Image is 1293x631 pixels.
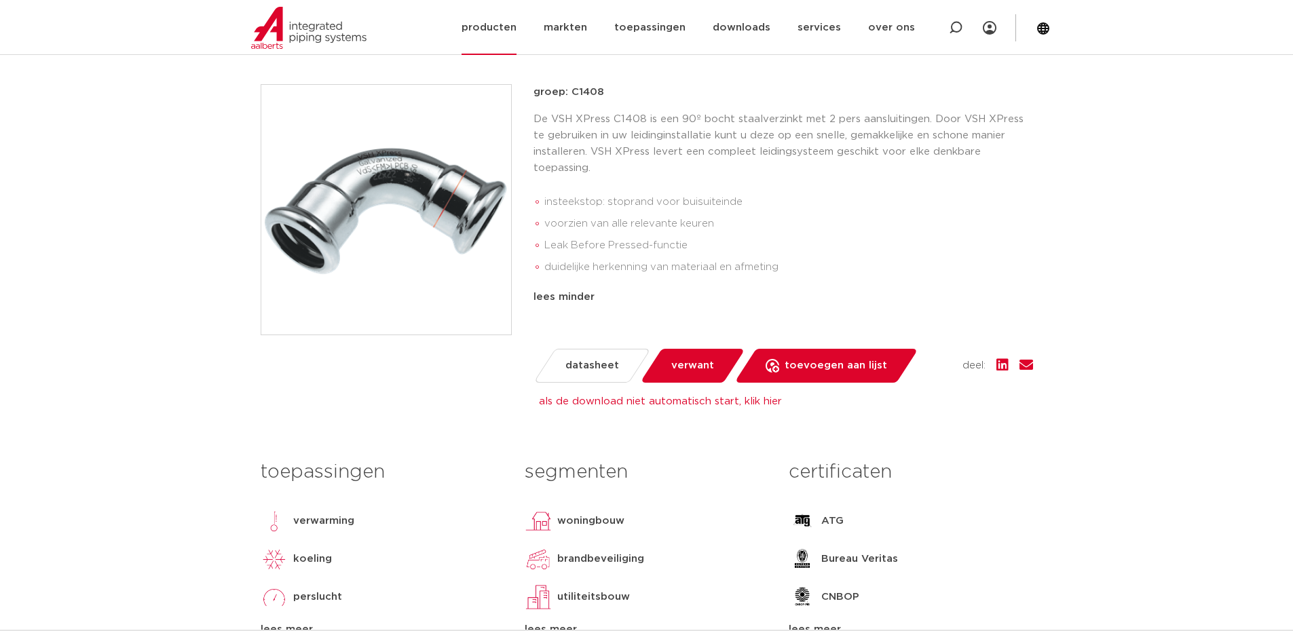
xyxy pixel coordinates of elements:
span: datasheet [565,355,619,377]
img: verwarming [261,508,288,535]
a: verwant [639,349,745,383]
p: ATG [821,513,844,529]
a: als de download niet automatisch start, klik hier [539,396,782,406]
a: datasheet [533,349,650,383]
p: groep: C1408 [533,84,1033,100]
p: utiliteitsbouw [557,589,630,605]
p: Bureau Veritas [821,551,898,567]
img: utiliteitsbouw [525,584,552,611]
li: voorzien van alle relevante keuren [544,213,1033,235]
p: brandbeveiliging [557,551,644,567]
span: deel: [962,358,986,374]
h3: toepassingen [261,459,504,486]
img: CNBOP [789,584,816,611]
p: CNBOP [821,589,859,605]
h3: certificaten [789,459,1032,486]
div: lees minder [533,289,1033,305]
h3: segmenten [525,459,768,486]
img: koeling [261,546,288,573]
span: verwant [671,355,714,377]
p: verwarming [293,513,354,529]
p: perslucht [293,589,342,605]
img: perslucht [261,584,288,611]
li: Leak Before Pressed-functie [544,235,1033,256]
p: koeling [293,551,332,567]
li: insteekstop: stoprand voor buisuiteinde [544,191,1033,213]
span: toevoegen aan lijst [785,355,887,377]
img: brandbeveiliging [525,546,552,573]
li: duidelijke herkenning van materiaal en afmeting [544,256,1033,278]
img: Bureau Veritas [789,546,816,573]
p: De VSH XPress C1408 is een 90º bocht staalverzinkt met 2 pers aansluitingen. Door VSH XPress te g... [533,111,1033,176]
img: woningbouw [525,508,552,535]
img: Product Image for VSH XPress Staalverzinkt bocht 90° (2 x press) [261,85,511,334]
img: ATG [789,508,816,535]
p: woningbouw [557,513,624,529]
